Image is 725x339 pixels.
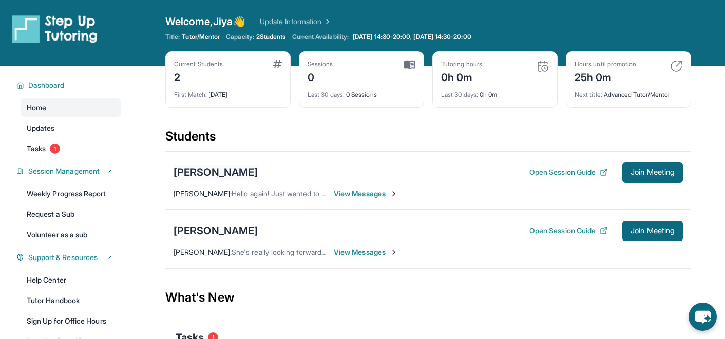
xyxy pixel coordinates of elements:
[529,167,608,177] button: Open Session Guide
[334,189,398,199] span: View Messages
[441,68,482,85] div: 0h 0m
[24,252,115,263] button: Support & Resources
[50,144,60,154] span: 1
[174,68,223,85] div: 2
[21,205,121,224] a: Request a Sub
[174,224,258,238] div: [PERSON_NAME]
[28,166,100,176] span: Session Management
[529,226,608,236] button: Open Session Guide
[575,91,602,98] span: Next title :
[24,80,115,90] button: Dashboard
[308,60,333,68] div: Sessions
[165,128,691,151] div: Students
[12,14,98,43] img: logo
[27,144,46,154] span: Tasks
[24,166,115,176] button: Session Management
[165,14,245,29] span: Welcome, Jiya 👋
[308,68,333,85] div: 0
[256,33,286,41] span: 2 Students
[28,80,65,90] span: Dashboard
[21,226,121,244] a: Volunteer as a sub
[21,119,121,137] a: Updates
[174,85,282,99] div: [DATE]
[232,248,398,256] span: She's really looking forward to meeting you as well!
[174,189,232,198] span: [PERSON_NAME] :
[27,123,55,133] span: Updates
[622,221,683,241] button: Join Meeting
[441,91,478,98] span: Last 30 days :
[21,98,121,117] a: Home
[353,33,471,41] span: [DATE] 14:30-20:00, [DATE] 14:30-20:00
[174,60,223,68] div: Current Students
[334,247,398,257] span: View Messages
[27,103,46,113] span: Home
[441,85,549,99] div: 0h 0m
[21,312,121,330] a: Sign Up for Office Hours
[174,91,207,98] span: First Match :
[273,60,282,68] img: card
[441,60,482,68] div: Tutoring hours
[174,165,258,180] div: [PERSON_NAME]
[182,33,220,41] span: Tutor/Mentor
[226,33,254,41] span: Capacity:
[260,16,332,27] a: Update Information
[575,85,682,99] div: Advanced Tutor/Mentor
[404,60,415,69] img: card
[631,169,675,175] span: Join Meeting
[575,68,636,85] div: 25h 0m
[174,248,232,256] span: [PERSON_NAME] :
[622,162,683,183] button: Join Meeting
[292,33,349,41] span: Current Availability:
[537,60,549,72] img: card
[21,185,121,203] a: Weekly Progress Report
[21,139,121,158] a: Tasks1
[165,275,691,320] div: What's New
[21,271,121,289] a: Help Center
[28,252,98,263] span: Support & Resources
[308,91,345,98] span: Last 30 days :
[689,303,717,331] button: chat-button
[21,291,121,310] a: Tutor Handbook
[390,190,398,198] img: Chevron-Right
[631,228,675,234] span: Join Meeting
[308,85,415,99] div: 0 Sessions
[351,33,473,41] a: [DATE] 14:30-20:00, [DATE] 14:30-20:00
[575,60,636,68] div: Hours until promotion
[670,60,682,72] img: card
[321,16,332,27] img: Chevron Right
[390,248,398,256] img: Chevron-Right
[165,33,180,41] span: Title:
